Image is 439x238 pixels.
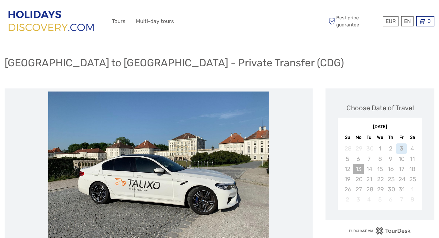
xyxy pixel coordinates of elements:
[338,124,422,130] div: [DATE]
[375,154,385,164] div: Not available Wednesday, October 8th, 2025
[407,154,418,164] div: Not available Saturday, October 11th, 2025
[342,164,353,174] div: Not available Sunday, October 12th, 2025
[353,133,364,142] div: Mo
[385,184,396,194] div: Not available Thursday, October 30th, 2025
[353,154,364,164] div: Not available Monday, October 6th, 2025
[375,164,385,174] div: Not available Wednesday, October 15th, 2025
[353,194,364,205] div: Not available Monday, November 3rd, 2025
[5,7,99,36] img: 2849-66674d71-96b1-4d9c-b928-d961c8bc93f0_logo_big.png
[353,143,364,154] div: Not available Monday, September 29th, 2025
[364,194,375,205] div: Not available Tuesday, November 4th, 2025
[71,10,78,17] button: Open LiveChat chat widget
[364,154,375,164] div: Not available Tuesday, October 7th, 2025
[364,164,375,174] div: Not available Tuesday, October 14th, 2025
[353,174,364,184] div: Not available Monday, October 20th, 2025
[396,143,407,154] div: Not available Friday, October 3rd, 2025
[385,164,396,174] div: Not available Thursday, October 16th, 2025
[385,143,396,154] div: Not available Thursday, October 2nd, 2025
[342,194,353,205] div: Not available Sunday, November 2nd, 2025
[407,164,418,174] div: Not available Saturday, October 18th, 2025
[9,11,69,16] p: We're away right now. Please check back later!
[342,143,353,154] div: Not available Sunday, September 28th, 2025
[385,154,396,164] div: Not available Thursday, October 9th, 2025
[407,143,418,154] div: Not available Saturday, October 4th, 2025
[340,143,420,205] div: month 2025-10
[375,194,385,205] div: Not available Wednesday, November 5th, 2025
[407,133,418,142] div: Sa
[375,174,385,184] div: Not available Wednesday, October 22nd, 2025
[407,194,418,205] div: Not available Saturday, November 8th, 2025
[407,174,418,184] div: Not available Saturday, October 25th, 2025
[112,17,125,26] a: Tours
[386,18,396,24] span: EUR
[136,17,174,26] a: Multi-day tours
[349,227,411,235] img: PurchaseViaTourDesk.png
[327,14,381,28] span: Best price guarantee
[385,174,396,184] div: Not available Thursday, October 23rd, 2025
[396,133,407,142] div: Fr
[396,154,407,164] div: Not available Friday, October 10th, 2025
[396,174,407,184] div: Not available Friday, October 24th, 2025
[401,16,414,26] div: EN
[364,143,375,154] div: Not available Tuesday, September 30th, 2025
[342,154,353,164] div: Not available Sunday, October 5th, 2025
[426,18,432,24] span: 0
[342,133,353,142] div: Su
[375,143,385,154] div: Not available Wednesday, October 1st, 2025
[364,133,375,142] div: Tu
[353,184,364,194] div: Not available Monday, October 27th, 2025
[346,103,414,113] div: Choose Date of Travel
[342,174,353,184] div: Not available Sunday, October 19th, 2025
[5,57,344,69] h1: [GEOGRAPHIC_DATA] to [GEOGRAPHIC_DATA] - Private Transfer (CDG)
[407,184,418,194] div: Not available Saturday, November 1st, 2025
[375,184,385,194] div: Not available Wednesday, October 29th, 2025
[385,133,396,142] div: Th
[364,174,375,184] div: Not available Tuesday, October 21st, 2025
[375,133,385,142] div: We
[396,194,407,205] div: Not available Friday, November 7th, 2025
[396,184,407,194] div: Not available Friday, October 31st, 2025
[353,164,364,174] div: Not available Monday, October 13th, 2025
[364,184,375,194] div: Not available Tuesday, October 28th, 2025
[396,164,407,174] div: Not available Friday, October 17th, 2025
[342,184,353,194] div: Not available Sunday, October 26th, 2025
[385,194,396,205] div: Not available Thursday, November 6th, 2025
